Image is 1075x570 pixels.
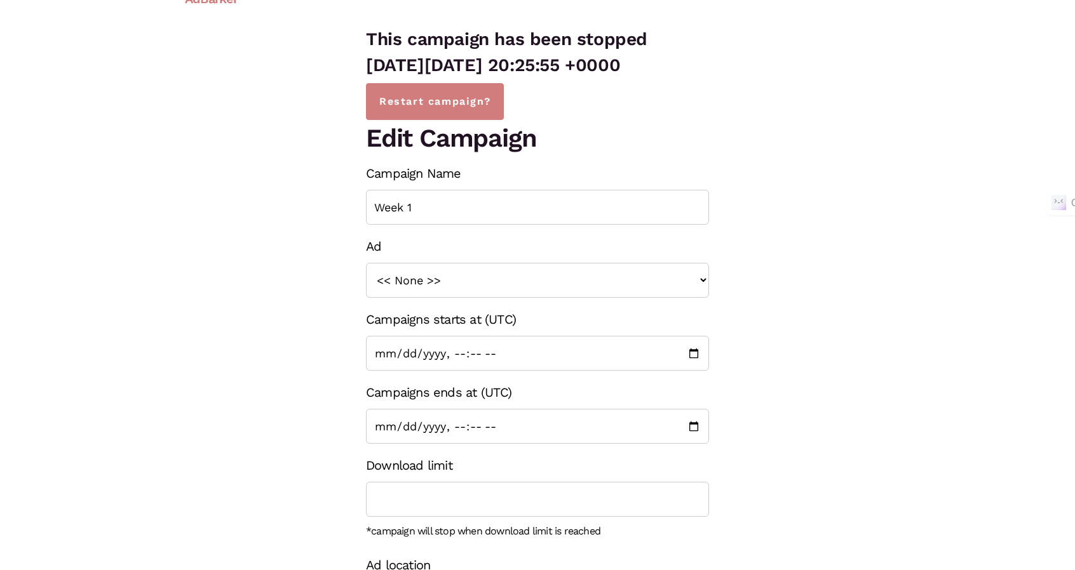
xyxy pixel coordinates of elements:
[366,454,452,477] label: Download limit
[366,162,461,185] label: Campaign Name
[366,83,504,120] button: Restart campaign?
[366,381,512,404] label: Campaigns ends at (UTC)
[366,27,709,78] h3: This campaign has been stopped [DATE][DATE] 20:25:55 +0000
[366,522,709,541] div: *campaign will stop when download limit is reached
[366,235,381,258] label: Ad
[366,120,709,157] h1: Edit Campaign
[366,308,516,331] label: Campaigns starts at (UTC)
